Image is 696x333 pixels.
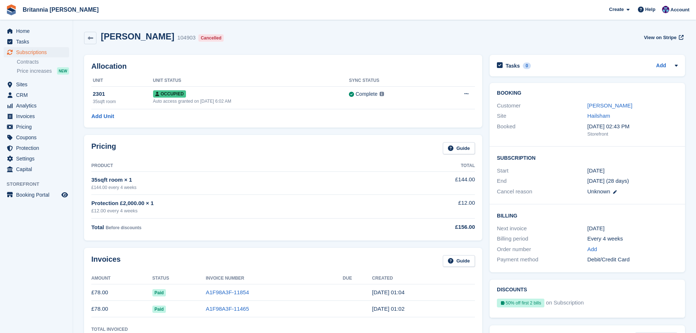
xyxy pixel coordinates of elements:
a: Price increases NEW [17,67,69,75]
div: £12.00 every 4 weeks [91,207,383,215]
a: [PERSON_NAME] [587,102,632,109]
div: Complete [355,90,377,98]
div: Total Invoiced [91,326,128,333]
span: Subscriptions [16,47,60,57]
span: Storefront [7,181,73,188]
a: A1F98A3F-11854 [206,289,249,295]
span: Protection [16,143,60,153]
div: 35sqft room [93,98,153,105]
span: Tasks [16,37,60,47]
span: Account [670,6,689,14]
div: Cancel reason [497,188,587,196]
a: menu [4,90,69,100]
span: Invoices [16,111,60,121]
span: Coupons [16,132,60,143]
a: View on Stripe [641,31,685,43]
time: 2025-09-01 00:02:32 UTC [372,306,404,312]
div: [DATE] [587,224,678,233]
a: menu [4,111,69,121]
a: menu [4,164,69,174]
h2: Tasks [506,63,520,69]
div: 0 [523,63,531,69]
a: Add Unit [91,112,114,121]
span: [DATE] (28 days) [587,178,629,184]
div: Billing period [497,235,587,243]
a: Britannia [PERSON_NAME] [20,4,102,16]
a: Hailsham [587,113,611,119]
th: Invoice Number [206,273,343,284]
span: Settings [16,154,60,164]
div: Site [497,112,587,120]
div: 35sqft room × 1 [91,176,383,184]
h2: Allocation [91,62,475,71]
th: Unit Status [153,75,349,87]
span: Pricing [16,122,60,132]
div: Cancelled [198,34,224,42]
a: menu [4,154,69,164]
h2: Pricing [91,142,116,154]
a: menu [4,79,69,90]
h2: Discounts [497,287,678,293]
h2: Billing [497,212,678,219]
a: menu [4,37,69,47]
th: Status [152,273,206,284]
h2: Booking [497,90,678,96]
div: Customer [497,102,587,110]
span: Booking Portal [16,190,60,200]
td: £78.00 [91,284,152,301]
a: menu [4,47,69,57]
img: stora-icon-8386f47178a22dfd0bd8f6a31ec36ba5ce8667c1dd55bd0f319d3a0aa187defe.svg [6,4,17,15]
div: £156.00 [383,223,475,231]
div: Start [497,167,587,175]
a: menu [4,122,69,132]
div: 2301 [93,90,153,98]
div: Order number [497,245,587,254]
th: Unit [91,75,153,87]
div: End [497,177,587,185]
td: £144.00 [383,171,475,194]
span: Capital [16,164,60,174]
a: menu [4,101,69,111]
a: A1F98A3F-11465 [206,306,249,312]
th: Due [343,273,372,284]
a: menu [4,26,69,36]
h2: Subscription [497,154,678,161]
div: Payment method [497,256,587,264]
a: menu [4,190,69,200]
span: Home [16,26,60,36]
div: 104903 [177,34,195,42]
th: Sync Status [349,75,437,87]
a: Add [587,245,597,254]
a: Contracts [17,58,69,65]
div: £144.00 every 4 weeks [91,184,383,191]
a: menu [4,132,69,143]
a: Add [656,62,666,70]
span: Analytics [16,101,60,111]
th: Total [383,160,475,172]
div: Every 4 weeks [587,235,678,243]
img: Becca Clark [662,6,669,13]
th: Amount [91,273,152,284]
span: Total [91,224,104,230]
th: Created [372,273,475,284]
span: on Subscription [546,299,583,310]
span: Paid [152,306,166,313]
div: [DATE] 02:43 PM [587,122,678,131]
a: Guide [443,142,475,154]
span: Unknown [587,188,611,194]
h2: [PERSON_NAME] [101,31,174,41]
div: 50% off first 2 bills [497,299,544,307]
div: Booked [497,122,587,138]
span: Sites [16,79,60,90]
th: Product [91,160,383,172]
div: Next invoice [497,224,587,233]
span: View on Stripe [644,34,676,41]
span: Price increases [17,68,52,75]
div: Storefront [587,130,678,138]
a: menu [4,143,69,153]
img: icon-info-grey-7440780725fd019a000dd9b08b2336e03edf1995a4989e88bcd33f0948082b44.svg [380,92,384,96]
div: Auto access granted on [DATE] 6:02 AM [153,98,349,105]
td: £12.00 [383,195,475,219]
a: Guide [443,255,475,267]
time: 2025-09-01 00:00:00 UTC [587,167,605,175]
